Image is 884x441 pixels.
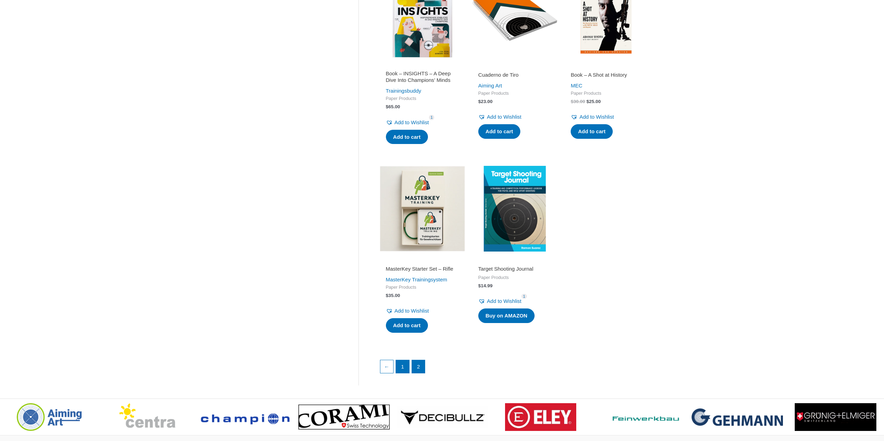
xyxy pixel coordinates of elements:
[571,124,613,139] a: Add to cart: “Book - A Shot at History”
[478,71,551,78] h2: Cuaderno de Tiro
[386,70,459,84] h2: Book – INSIGHTS – A Deep Dive Into Champions’ Minds
[571,91,644,96] span: Paper Products
[395,308,429,314] span: Add to Wishlist
[472,166,557,251] img: Target Shooting Journal
[478,265,551,272] h2: Target Shooting Journal
[386,104,389,109] span: $
[571,112,614,122] a: Add to Wishlist
[386,318,428,333] a: Add to cart: “MasterKey Starter Set - Rifle”
[386,88,421,94] a: Trainingsbuddy
[386,130,428,144] a: Add to cart: “Book - INSIGHTS - A Deep Dive Into Champions' Minds”
[478,283,481,288] span: $
[380,360,394,373] a: ←
[586,99,589,104] span: $
[487,114,521,120] span: Add to Wishlist
[386,70,459,86] a: Book – INSIGHTS – A Deep Dive Into Champions’ Minds
[571,99,585,104] bdi: 30.00
[586,99,601,104] bdi: 25.00
[386,62,459,70] iframe: Customer reviews powered by Trustpilot
[386,293,400,298] bdi: 35.00
[478,265,551,275] a: Target Shooting Journal
[386,293,389,298] span: $
[412,360,425,373] span: Page 2
[386,277,447,282] a: MasterKey Trainingsystem
[396,360,409,373] a: Page 1
[521,294,527,299] span: 1
[478,62,551,70] iframe: Customer reviews powered by Trustpilot
[571,71,644,78] h2: Book – A Shot at History
[386,265,459,275] a: MasterKey Starter Set – Rifle
[386,285,459,290] span: Paper Products
[380,166,465,251] img: MasterKey Starter Set - Rifle
[478,256,551,264] iframe: Customer reviews powered by Trustpilot
[571,71,644,81] a: Book – A Shot at History
[386,118,429,127] a: Add to Wishlist
[386,256,459,264] iframe: Customer reviews powered by Trustpilot
[478,124,520,139] a: Add to cart: “Cuaderno de Tiro”
[386,104,400,109] bdi: 65.00
[478,296,521,306] a: Add to Wishlist
[579,114,614,120] span: Add to Wishlist
[478,283,493,288] bdi: 14.99
[478,275,551,281] span: Paper Products
[505,403,576,431] img: brand logo
[478,99,481,104] span: $
[386,306,429,316] a: Add to Wishlist
[386,265,459,272] h2: MasterKey Starter Set – Rifle
[478,83,502,88] a: Aiming Art
[380,360,650,377] nav: Product Pagination
[571,99,573,104] span: $
[478,91,551,96] span: Paper Products
[571,83,582,88] a: MEC
[429,115,435,120] span: 1
[487,298,521,304] span: Add to Wishlist
[386,96,459,102] span: Paper Products
[571,62,644,70] iframe: Customer reviews powered by Trustpilot
[478,112,521,122] a: Add to Wishlist
[478,71,551,81] a: Cuaderno de Tiro
[478,308,535,323] a: Buy on AMAZON
[395,119,429,125] span: Add to Wishlist
[478,99,493,104] bdi: 23.00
